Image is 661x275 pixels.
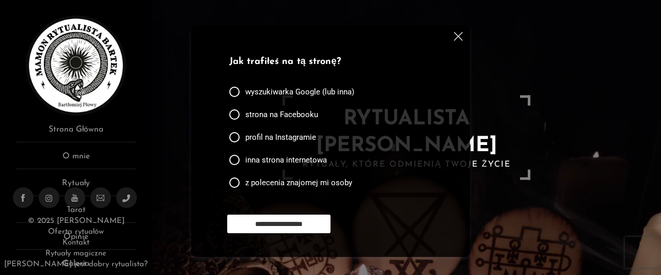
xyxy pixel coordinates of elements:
span: strona na Facebooku [245,109,318,120]
span: inna strona internetowa [245,155,327,165]
a: Oferta rytuałów [48,228,104,236]
p: Jak trafiłeś na tą stronę? [229,55,428,69]
a: Rytuały [15,177,136,196]
span: z polecenia znajomej mi osoby [245,177,352,188]
span: wyszukiwarka Google (lub inna) [245,87,354,97]
span: profil na Instagramie [245,132,316,142]
img: cross.svg [454,32,463,41]
a: O mnie [15,150,136,169]
img: Rytualista Bartek [26,15,126,116]
a: Strona Główna [15,123,136,142]
a: Kontakt [62,239,89,247]
a: Rytuały magiczne [45,250,106,257]
a: [PERSON_NAME] jest dobry rytualista? [4,261,148,268]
